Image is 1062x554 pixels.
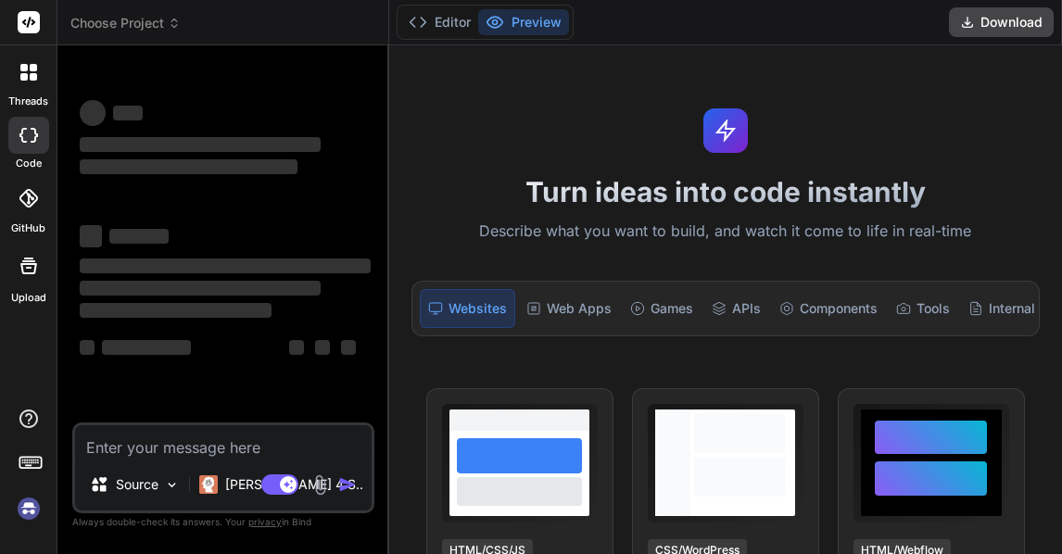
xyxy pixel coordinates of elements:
[400,175,1051,208] h1: Turn ideas into code instantly
[8,94,48,109] label: threads
[478,9,569,35] button: Preview
[519,289,619,328] div: Web Apps
[164,477,180,493] img: Pick Models
[199,475,218,494] img: Claude 4 Sonnet
[102,340,191,355] span: ‌
[80,137,321,152] span: ‌
[80,100,106,126] span: ‌
[72,513,374,531] p: Always double-check its answers. Your in Bind
[113,106,143,120] span: ‌
[400,220,1051,244] p: Describe what you want to build, and watch it come to life in real-time
[704,289,768,328] div: APIs
[420,289,515,328] div: Websites
[80,303,272,318] span: ‌
[225,475,363,494] p: [PERSON_NAME] 4 S..
[80,225,102,247] span: ‌
[11,290,46,306] label: Upload
[16,156,42,171] label: code
[11,220,45,236] label: GitHub
[80,281,321,296] span: ‌
[623,289,701,328] div: Games
[949,7,1054,37] button: Download
[70,14,181,32] span: Choose Project
[889,289,957,328] div: Tools
[109,229,169,244] span: ‌
[772,289,885,328] div: Components
[315,340,330,355] span: ‌
[80,340,95,355] span: ‌
[13,493,44,524] img: signin
[248,516,282,527] span: privacy
[80,159,297,174] span: ‌
[80,258,371,273] span: ‌
[310,474,331,496] img: attachment
[289,340,304,355] span: ‌
[338,475,357,494] img: icon
[401,9,478,35] button: Editor
[116,475,158,494] p: Source
[341,340,356,355] span: ‌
